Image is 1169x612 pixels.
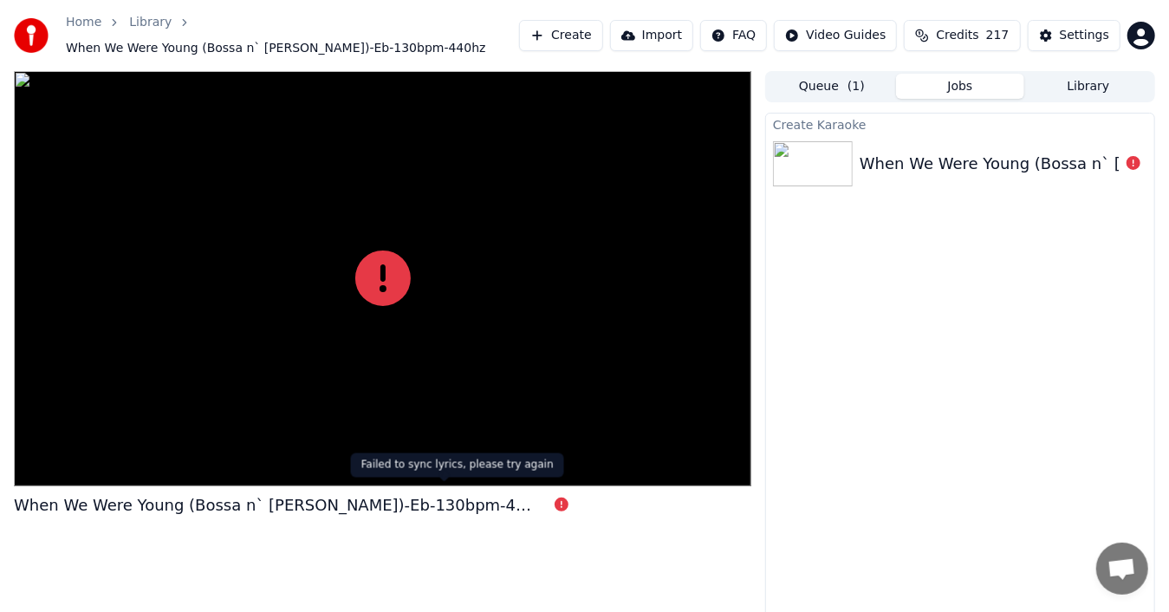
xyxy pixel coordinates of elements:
div: Create Karaoke [766,114,1154,134]
button: Library [1024,74,1153,99]
span: ( 1 ) [848,78,865,95]
button: Import [610,20,693,51]
span: Credits [936,27,978,44]
span: When We Were Young (Bossa n` [PERSON_NAME])-Eb-130bpm-440hz [66,40,486,57]
div: Open chat [1096,543,1148,595]
button: Jobs [896,74,1024,99]
span: 217 [986,27,1010,44]
button: Settings [1028,20,1120,51]
button: Credits217 [904,20,1020,51]
a: Home [66,14,101,31]
a: Library [129,14,172,31]
button: Queue [768,74,896,99]
img: youka [14,18,49,53]
nav: breadcrumb [66,14,519,57]
div: Failed to sync lyrics, please try again [351,453,564,478]
div: Settings [1060,27,1109,44]
button: Video Guides [774,20,897,51]
button: FAQ [700,20,767,51]
div: When We Were Young (Bossa n` [PERSON_NAME])-Eb-130bpm-440hz [14,493,534,518]
button: Create [519,20,603,51]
